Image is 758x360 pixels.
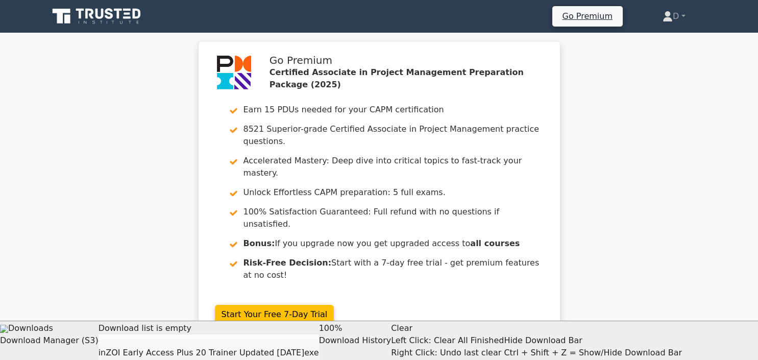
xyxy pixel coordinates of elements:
[99,322,319,334] div: Download list is empty
[504,334,682,347] div: Hide Download Bar
[319,322,392,334] div: 100%
[391,347,504,359] div: Right Click: Undo last clear
[504,347,682,359] div: Ctrl + Shift + Z = Show/Hide Download Bar
[556,9,619,23] a: Go Premium
[391,322,504,359] div: Clear
[215,305,334,324] a: Start Your Free 7-Day Trial
[319,334,392,347] div: Download History
[391,334,504,347] div: Left Click: Clear All Finished
[8,323,53,333] span: Downloads
[638,6,710,27] a: D
[99,347,319,359] div: inZOI Early Access Plus 20 Trainer Updated [DATE]exe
